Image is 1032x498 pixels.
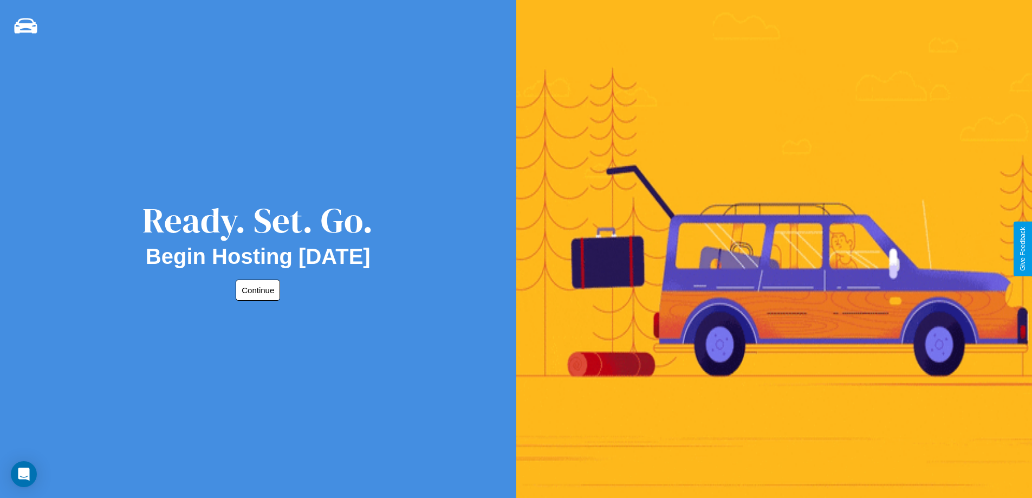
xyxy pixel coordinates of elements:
h2: Begin Hosting [DATE] [146,244,371,269]
button: Continue [236,280,280,301]
div: Open Intercom Messenger [11,461,37,487]
div: Ready. Set. Go. [142,196,373,244]
div: Give Feedback [1019,227,1027,271]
